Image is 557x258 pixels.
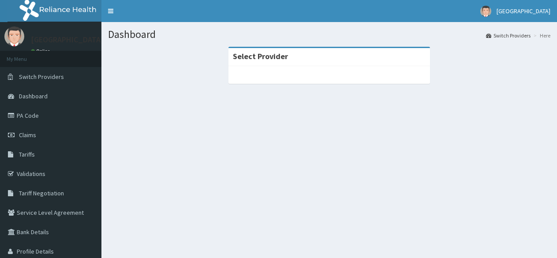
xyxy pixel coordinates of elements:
span: [GEOGRAPHIC_DATA] [497,7,550,15]
span: Tariff Negotiation [19,189,64,197]
img: User Image [480,6,491,17]
p: [GEOGRAPHIC_DATA] [31,36,104,44]
span: Claims [19,131,36,139]
strong: Select Provider [233,51,288,61]
img: User Image [4,26,24,46]
li: Here [531,32,550,39]
a: Online [31,48,52,54]
span: Tariffs [19,150,35,158]
h1: Dashboard [108,29,550,40]
span: Switch Providers [19,73,64,81]
span: Dashboard [19,92,48,100]
a: Switch Providers [486,32,531,39]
